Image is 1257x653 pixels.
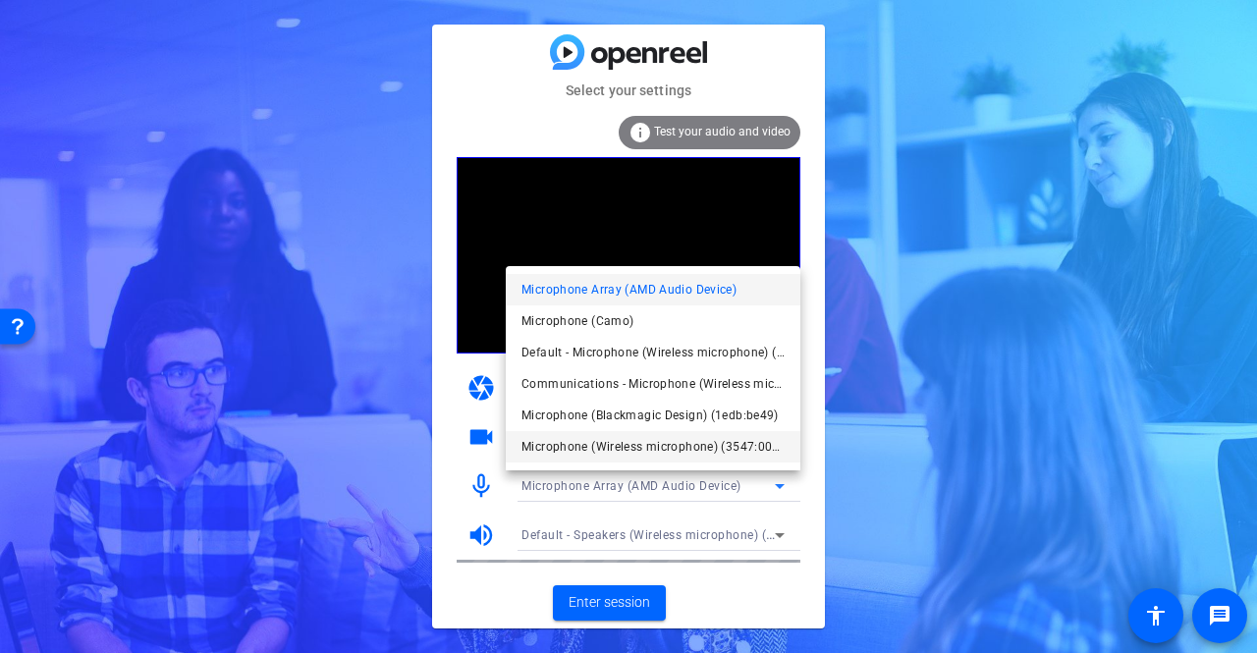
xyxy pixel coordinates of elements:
[521,341,785,364] span: Default - Microphone (Wireless microphone) (3547:0001)
[521,404,779,427] span: Microphone (Blackmagic Design) (1edb:be49)
[521,372,785,396] span: Communications - Microphone (Wireless microphone) (3547:0001)
[521,435,785,459] span: Microphone (Wireless microphone) (3547:0001)
[521,309,633,333] span: Microphone (Camo)
[521,278,737,301] span: Microphone Array (AMD Audio Device)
